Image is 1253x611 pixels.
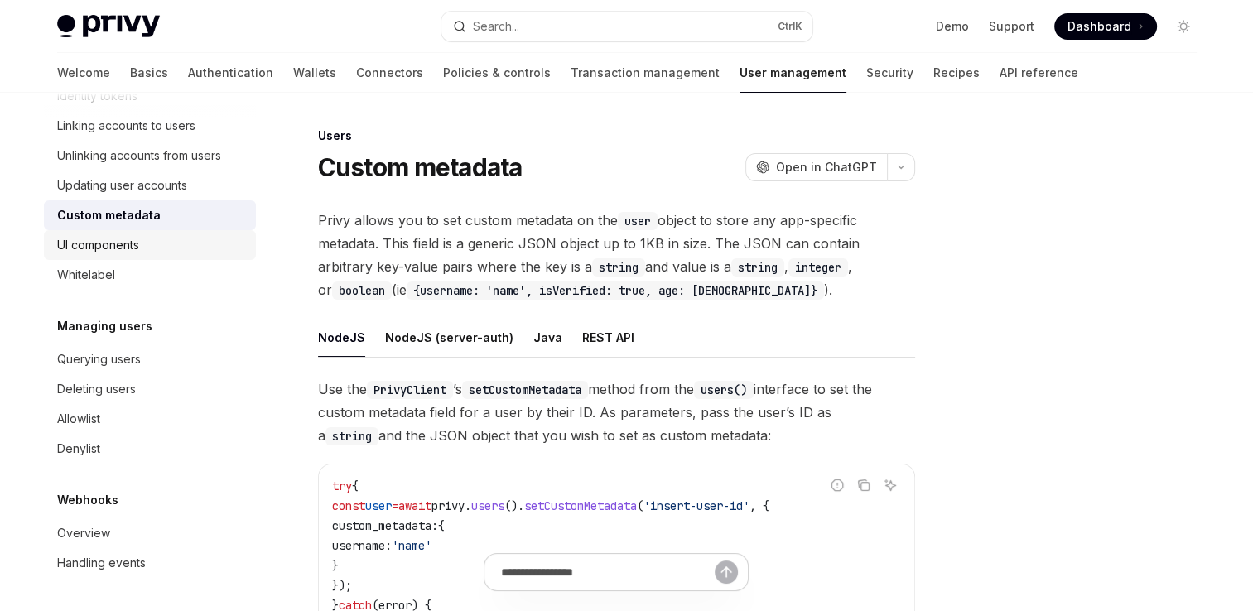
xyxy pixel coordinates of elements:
[367,381,453,399] code: PrivyClient
[715,560,738,584] button: Send message
[1000,53,1078,93] a: API reference
[188,53,273,93] a: Authentication
[392,498,398,513] span: =
[57,205,161,225] div: Custom metadata
[1170,13,1197,40] button: Toggle dark mode
[57,235,139,255] div: UI components
[637,498,643,513] span: (
[57,15,160,38] img: light logo
[318,127,915,144] div: Users
[933,53,980,93] a: Recipes
[57,316,152,336] h5: Managing users
[332,281,392,300] code: boolean
[731,258,784,277] code: string
[332,538,392,553] span: username:
[443,53,551,93] a: Policies & controls
[356,53,423,93] a: Connectors
[936,18,969,35] a: Demo
[989,18,1034,35] a: Support
[130,53,168,93] a: Basics
[44,434,256,464] a: Denylist
[57,490,118,510] h5: Webhooks
[44,260,256,290] a: Whitelabel
[332,498,365,513] span: const
[44,230,256,260] a: UI components
[325,427,378,445] code: string
[352,479,359,493] span: {
[57,265,115,285] div: Whitelabel
[385,318,513,357] button: NodeJS (server-auth)
[473,17,519,36] div: Search...
[533,318,562,357] button: Java
[57,116,195,136] div: Linking accounts to users
[57,146,221,166] div: Unlinking accounts from users
[749,498,769,513] span: , {
[582,318,634,357] button: REST API
[431,498,465,513] span: privy
[438,518,445,533] span: {
[57,176,187,195] div: Updating user accounts
[318,209,915,301] span: Privy allows you to set custom metadata on the object to store any app-specific metadata. This fi...
[398,498,431,513] span: await
[392,538,431,553] span: 'name'
[44,111,256,141] a: Linking accounts to users
[788,258,848,277] code: integer
[1054,13,1157,40] a: Dashboard
[462,381,588,399] code: setCustomMetadata
[57,523,110,543] div: Overview
[44,200,256,230] a: Custom metadata
[57,53,110,93] a: Welcome
[44,548,256,578] a: Handling events
[293,53,336,93] a: Wallets
[57,349,141,369] div: Querying users
[866,53,913,93] a: Security
[44,518,256,548] a: Overview
[592,258,645,277] code: string
[44,171,256,200] a: Updating user accounts
[407,281,824,300] code: {username: 'name', isVerified: true, age: [DEMOGRAPHIC_DATA]}
[694,381,754,399] code: users()
[745,153,887,181] button: Open in ChatGPT
[318,378,915,447] span: Use the ’s method from the interface to set the custom metadata field for a user by their ID. As ...
[332,479,352,493] span: try
[44,404,256,434] a: Allowlist
[501,554,715,590] input: Ask a question...
[57,439,100,459] div: Denylist
[318,152,523,182] h1: Custom metadata
[332,518,438,533] span: custom_metadata:
[44,374,256,404] a: Deleting users
[643,498,749,513] span: 'insert-user-id'
[776,159,877,176] span: Open in ChatGPT
[880,474,901,496] button: Ask AI
[44,344,256,374] a: Querying users
[365,498,392,513] span: user
[504,498,524,513] span: ().
[571,53,720,93] a: Transaction management
[618,212,658,230] code: user
[57,553,146,573] div: Handling events
[1067,18,1131,35] span: Dashboard
[740,53,846,93] a: User management
[57,379,136,399] div: Deleting users
[778,20,802,33] span: Ctrl K
[57,409,100,429] div: Allowlist
[524,498,637,513] span: setCustomMetadata
[44,141,256,171] a: Unlinking accounts from users
[853,474,875,496] button: Copy the contents from the code block
[318,318,365,357] button: NodeJS
[465,498,471,513] span: .
[471,498,504,513] span: users
[826,474,848,496] button: Report incorrect code
[441,12,812,41] button: Open search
